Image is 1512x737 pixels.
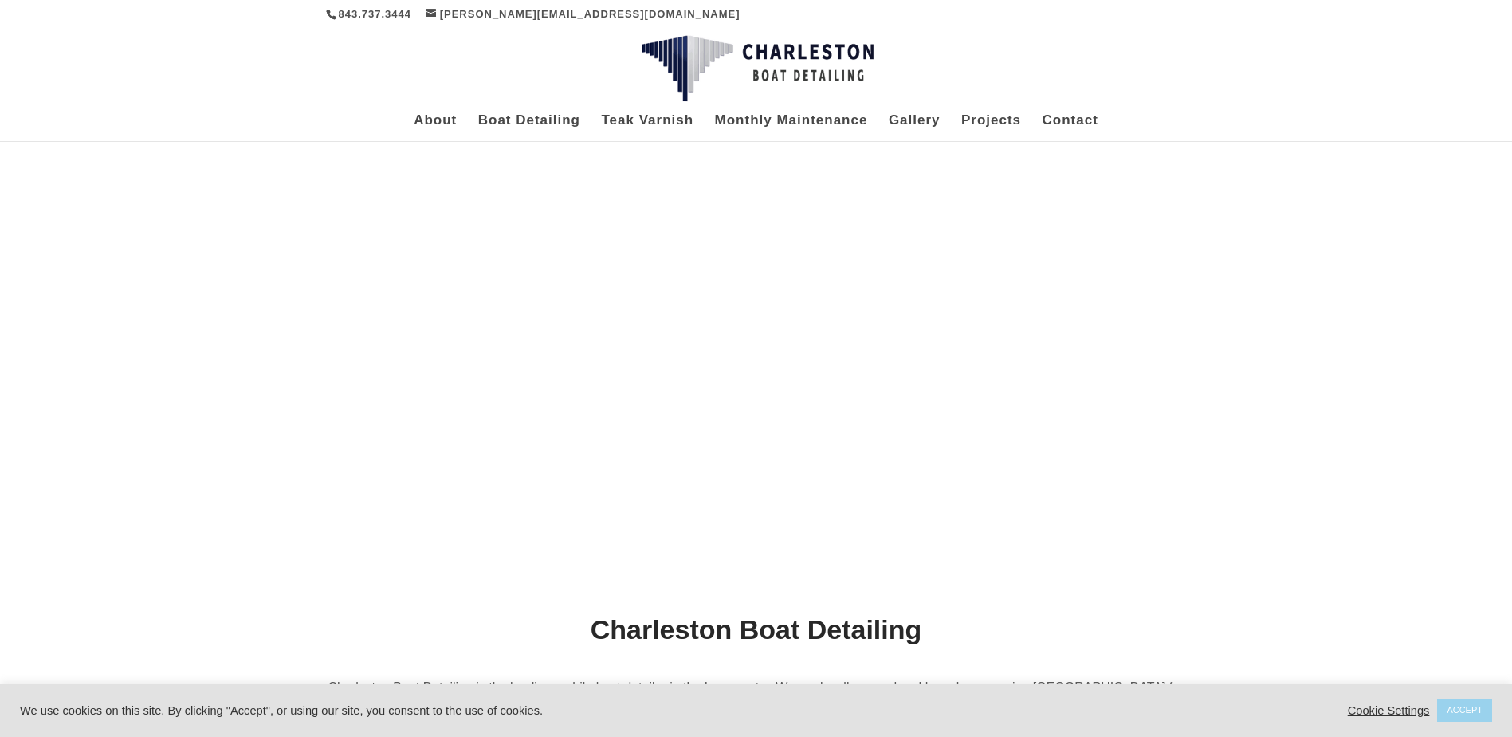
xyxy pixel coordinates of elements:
[715,115,868,141] a: Monthly Maintenance
[339,8,412,20] a: 843.737.3444
[328,680,1184,715] span: Charleston Boat Detailing is the leading mobile boat detailer in the Lowcountry. We are locally o...
[426,8,740,20] a: [PERSON_NAME][EMAIL_ADDRESS][DOMAIN_NAME]
[1043,115,1098,141] a: Contact
[1348,703,1430,718] a: Cookie Settings
[414,115,457,141] a: About
[326,616,1187,651] h1: Charleston Boat Detailing
[1437,699,1492,722] a: ACCEPT
[642,35,874,102] img: Charleston Boat Detailing
[889,115,941,141] a: Gallery
[20,703,1051,718] div: We use cookies on this site. By clicking "Accept", or using our site, you consent to the use of c...
[601,115,693,141] a: Teak Varnish
[961,115,1021,141] a: Projects
[478,115,580,141] a: Boat Detailing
